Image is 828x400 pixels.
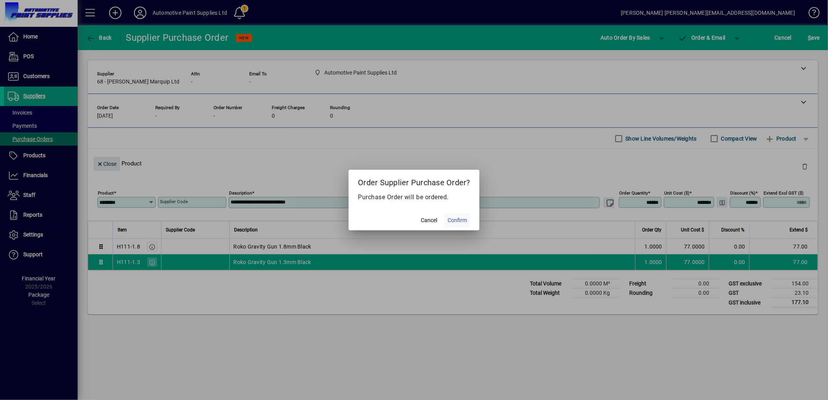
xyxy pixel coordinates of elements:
button: Cancel [417,213,441,227]
span: Confirm [448,216,467,224]
span: Cancel [421,216,437,224]
button: Confirm [444,213,470,227]
p: Purchase Order will be ordered. [358,193,470,202]
h2: Order Supplier Purchase Order? [349,170,479,192]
